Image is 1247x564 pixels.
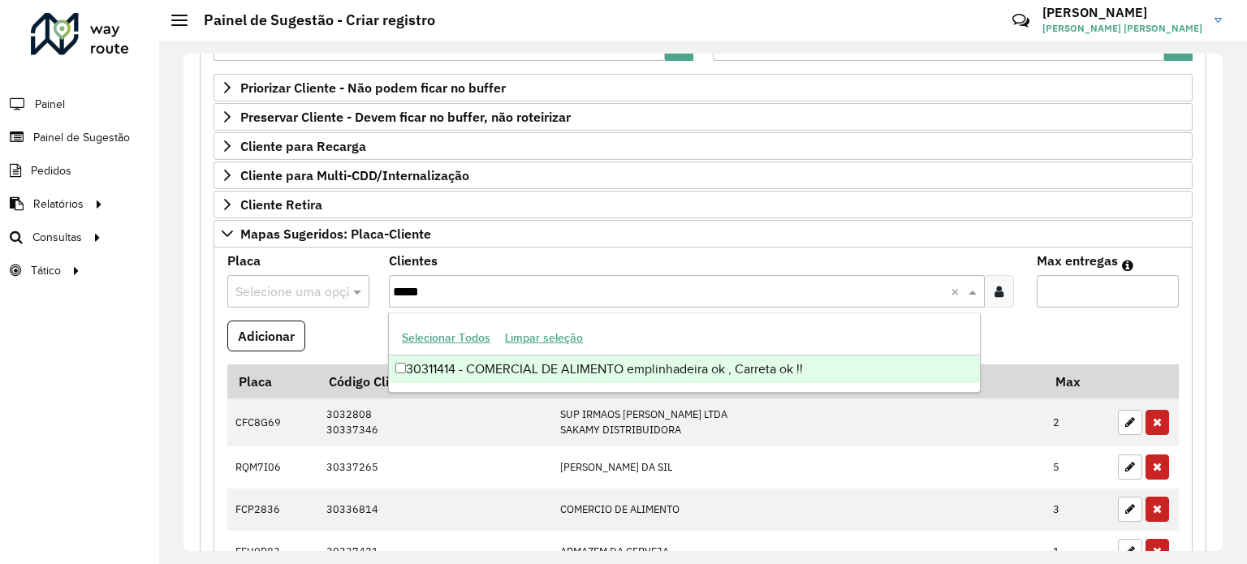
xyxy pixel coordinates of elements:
[551,446,1044,489] td: [PERSON_NAME] DA SIL
[214,74,1193,101] a: Priorizar Cliente - Não podem ficar no buffer
[33,129,130,146] span: Painel de Sugestão
[389,355,980,383] div: 30311414 - COMERCIAL DE ALIMENTO emplinhadeira ok , Carreta ok !!
[240,227,431,240] span: Mapas Sugeridos: Placa-Cliente
[1045,489,1110,531] td: 3
[214,191,1193,218] a: Cliente Retira
[240,169,469,182] span: Cliente para Multi-CDD/Internalização
[214,220,1193,248] a: Mapas Sugeridos: Placa-Cliente
[227,364,317,398] th: Placa
[317,446,551,489] td: 30337265
[240,198,322,211] span: Cliente Retira
[35,96,65,113] span: Painel
[317,398,551,446] td: 3032808 30337346
[32,229,82,246] span: Consultas
[240,81,506,94] span: Priorizar Cliente - Não podem ficar no buffer
[317,489,551,531] td: 30336814
[1122,259,1133,272] em: Máximo de clientes que serão colocados na mesma rota com os clientes informados
[1042,21,1202,36] span: [PERSON_NAME] [PERSON_NAME]
[395,325,498,351] button: Selecionar Todos
[33,196,84,213] span: Relatórios
[227,251,261,270] label: Placa
[31,162,71,179] span: Pedidos
[317,364,551,398] th: Código Cliente
[227,398,317,446] td: CFC8G69
[227,321,305,351] button: Adicionar
[214,132,1193,160] a: Cliente para Recarga
[188,11,435,29] h2: Painel de Sugestão - Criar registro
[227,446,317,489] td: RQM7I06
[389,251,438,270] label: Clientes
[240,140,366,153] span: Cliente para Recarga
[1045,446,1110,489] td: 5
[240,110,571,123] span: Preservar Cliente - Devem ficar no buffer, não roteirizar
[214,161,1193,189] a: Cliente para Multi-CDD/Internalização
[214,103,1193,131] a: Preservar Cliente - Devem ficar no buffer, não roteirizar
[1003,3,1038,38] a: Contato Rápido
[388,312,981,393] ng-dropdown-panel: Options list
[1037,251,1118,270] label: Max entregas
[227,489,317,531] td: FCP2836
[1042,5,1202,20] h3: [PERSON_NAME]
[951,282,964,301] span: Clear all
[551,398,1044,446] td: SUP IRMAOS [PERSON_NAME] LTDA SAKAMY DISTRIBUIDORA
[1045,398,1110,446] td: 2
[31,262,61,279] span: Tático
[1045,364,1110,398] th: Max
[498,325,590,351] button: Limpar seleção
[551,489,1044,531] td: COMERCIO DE ALIMENTO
